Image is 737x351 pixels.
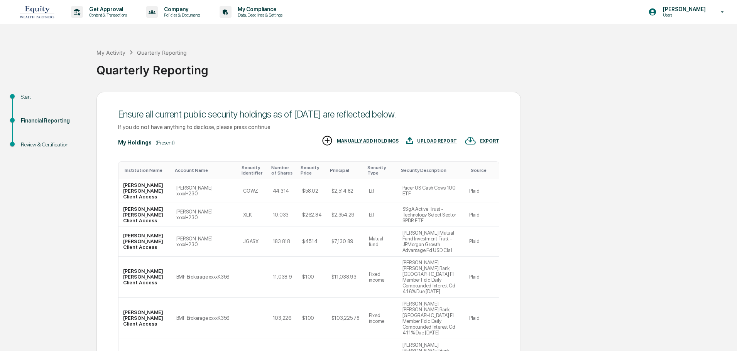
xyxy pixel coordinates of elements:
[298,227,326,257] td: $45.14
[465,179,499,203] td: Plaid
[465,298,499,339] td: Plaid
[398,298,465,339] td: [PERSON_NAME] [PERSON_NAME] Bank, [GEOGRAPHIC_DATA] Fl Member Fdic Daily Compounded Interest Cd 4...
[96,57,733,77] div: Quarterly Reporting
[118,124,499,130] div: If you do not have anything to disclose, please press continue.
[367,165,395,176] div: Toggle SortBy
[465,203,499,227] td: Plaid
[118,227,172,257] td: [PERSON_NAME] [PERSON_NAME] Client Access
[268,257,298,298] td: 11,038.9
[21,117,84,125] div: Financial Reporting
[364,203,398,227] td: Etf
[301,165,323,176] div: Toggle SortBy
[21,141,84,149] div: Review & Certification
[327,203,364,227] td: $2,354.29
[298,203,326,227] td: $262.84
[83,12,131,18] p: Content & Transactions
[417,138,457,144] div: UPLOAD REPORT
[118,179,172,203] td: [PERSON_NAME] [PERSON_NAME] Client Access
[330,168,361,173] div: Toggle SortBy
[156,139,175,146] div: (Present)
[158,6,204,12] p: Company
[657,12,710,18] p: Users
[337,138,399,144] div: MANUALLY ADD HOLDINGS
[364,257,398,298] td: Fixed income
[268,179,298,203] td: 44.314
[406,135,413,146] img: UPLOAD REPORT
[398,227,465,257] td: [PERSON_NAME] Mutual Fund Investment Trust - JPMorgan Growth Advantage Fd USD Cls I
[268,227,298,257] td: 183.818
[118,203,172,227] td: [PERSON_NAME] [PERSON_NAME] Client Access
[298,257,326,298] td: $100
[172,298,238,339] td: BMF Brokerage xxxxK356
[232,12,286,18] p: Data, Deadlines & Settings
[268,203,298,227] td: 10.033
[238,227,268,257] td: JGASX
[398,257,465,298] td: [PERSON_NAME] [PERSON_NAME] Bank, [GEOGRAPHIC_DATA] Fl Member Fdic Daily Compounded Interest Cd 4...
[118,298,172,339] td: [PERSON_NAME] [PERSON_NAME] Client Access
[271,165,295,176] div: Toggle SortBy
[172,227,238,257] td: [PERSON_NAME] xxxxH230
[327,298,364,339] td: $103,225.78
[118,139,152,146] div: My Holdings
[125,168,169,173] div: Toggle SortBy
[21,93,84,101] div: Start
[465,257,499,298] td: Plaid
[83,6,131,12] p: Get Approval
[118,109,499,120] div: Ensure all current public security holdings as of [DATE] are reflected below.
[364,298,398,339] td: Fixed income
[172,257,238,298] td: BMF Brokerage xxxxK356
[480,138,499,144] div: EXPORT
[398,179,465,203] td: Pacer US Cash Cows 100 ETF
[238,203,268,227] td: XLK
[172,179,238,203] td: [PERSON_NAME] xxxxH230
[298,298,326,339] td: $100
[712,326,733,346] iframe: Open customer support
[232,6,286,12] p: My Compliance
[398,203,465,227] td: SSgA Active Trust - Technology Select Sector SPDR ETF
[327,227,364,257] td: $7,130.89
[401,168,461,173] div: Toggle SortBy
[238,179,268,203] td: COWZ
[327,179,364,203] td: $2,514.82
[158,12,204,18] p: Policies & Documents
[321,135,333,146] img: MANUALLY ADD HOLDINGS
[137,49,187,56] div: Quarterly Reporting
[96,49,125,56] div: My Activity
[268,298,298,339] td: 103,226
[465,135,476,146] img: EXPORT
[242,165,265,176] div: Toggle SortBy
[465,227,499,257] td: Plaid
[175,168,235,173] div: Toggle SortBy
[172,203,238,227] td: [PERSON_NAME] xxxxH230
[298,179,326,203] td: $58.02
[118,257,172,298] td: [PERSON_NAME] [PERSON_NAME] Client Access
[471,168,496,173] div: Toggle SortBy
[327,257,364,298] td: $11,038.93
[364,227,398,257] td: Mutual fund
[364,179,398,203] td: Etf
[657,6,710,12] p: [PERSON_NAME]
[19,3,56,20] img: logo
